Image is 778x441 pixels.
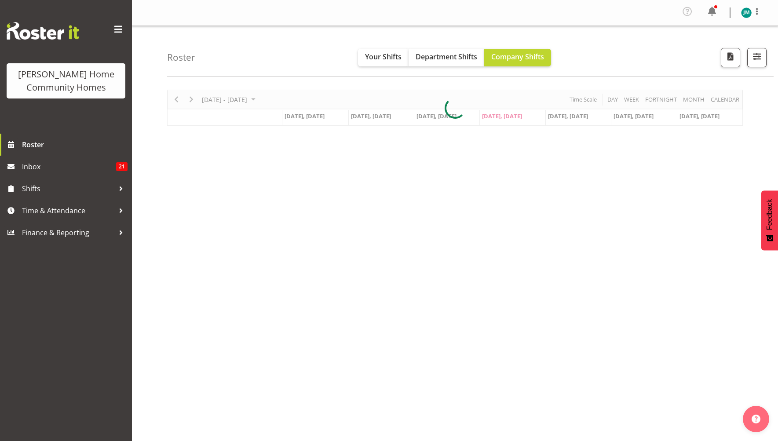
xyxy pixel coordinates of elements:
button: Department Shifts [409,49,484,66]
img: Rosterit website logo [7,22,79,40]
img: johanna-molina8557.jpg [741,7,752,18]
button: Your Shifts [358,49,409,66]
button: Download a PDF of the roster according to the set date range. [721,48,740,67]
span: Your Shifts [365,52,402,62]
img: help-xxl-2.png [752,415,760,423]
span: Feedback [766,199,774,230]
button: Company Shifts [484,49,551,66]
span: Roster [22,138,128,151]
span: Time & Attendance [22,204,114,217]
span: Shifts [22,182,114,195]
span: Finance & Reporting [22,226,114,239]
span: Department Shifts [416,52,477,62]
span: Inbox [22,160,116,173]
button: Feedback - Show survey [761,190,778,250]
div: [PERSON_NAME] Home Community Homes [15,68,117,94]
h4: Roster [167,52,195,62]
button: Filter Shifts [747,48,767,67]
span: Company Shifts [491,52,544,62]
span: 21 [116,162,128,171]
